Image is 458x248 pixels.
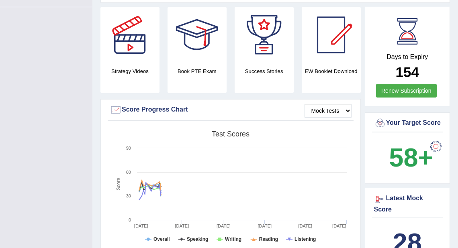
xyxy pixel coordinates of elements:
[187,236,208,242] tspan: Speaking
[396,64,419,80] b: 154
[134,224,148,228] tspan: [DATE]
[100,67,159,75] h4: Strategy Videos
[258,224,272,228] tspan: [DATE]
[212,130,249,138] tspan: Test scores
[374,117,441,129] div: Your Target Score
[376,84,437,98] a: Renew Subscription
[374,193,441,214] div: Latest Mock Score
[116,178,121,191] tspan: Score
[175,224,189,228] tspan: [DATE]
[389,143,433,172] b: 58+
[374,53,441,61] h4: Days to Expiry
[110,104,352,116] div: Score Progress Chart
[298,224,312,228] tspan: [DATE]
[302,67,361,75] h4: EW Booklet Download
[129,218,131,222] text: 0
[126,170,131,175] text: 60
[235,67,294,75] h4: Success Stories
[126,146,131,150] text: 90
[153,236,170,242] tspan: Overall
[259,236,278,242] tspan: Reading
[126,193,131,198] text: 30
[332,224,346,228] tspan: [DATE]
[168,67,227,75] h4: Book PTE Exam
[294,236,316,242] tspan: Listening
[217,224,231,228] tspan: [DATE]
[225,236,241,242] tspan: Writing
